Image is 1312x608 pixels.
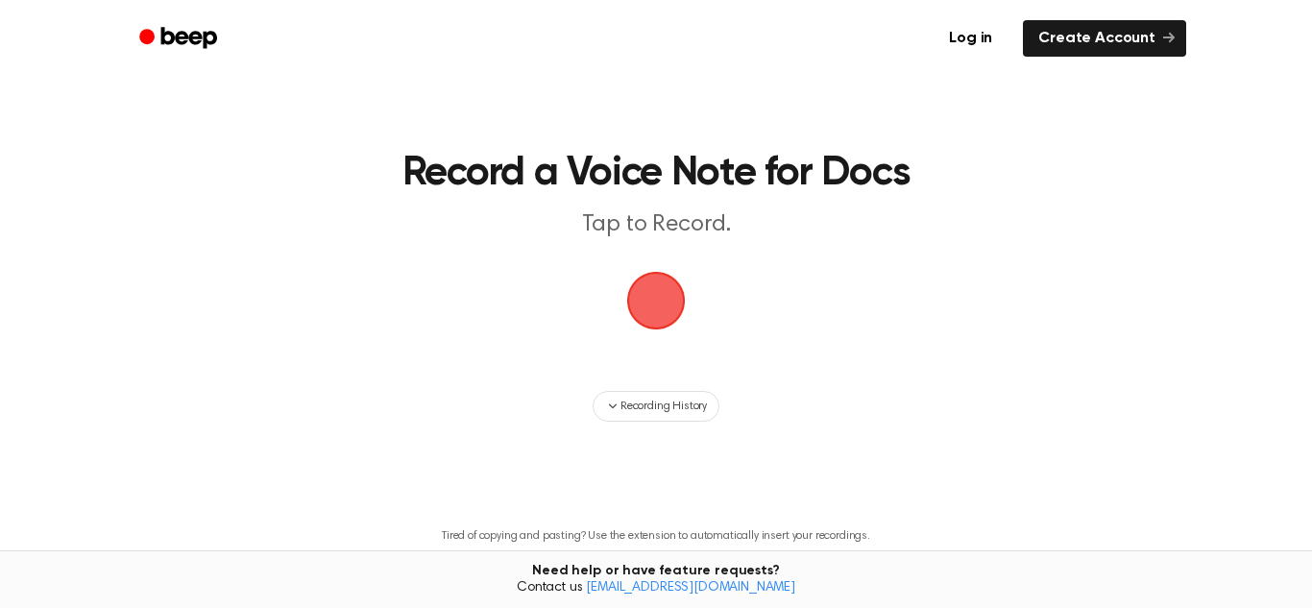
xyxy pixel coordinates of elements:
a: Create Account [1023,20,1186,57]
a: Log in [930,16,1011,61]
a: [EMAIL_ADDRESS][DOMAIN_NAME] [586,581,795,595]
p: Tap to Record. [287,209,1025,241]
span: Recording History [620,398,707,415]
button: Recording History [593,391,719,422]
h1: Record a Voice Note for Docs [207,154,1105,194]
p: Tired of copying and pasting? Use the extension to automatically insert your recordings. [442,529,870,544]
span: Contact us [12,580,1300,597]
a: Beep [126,20,234,58]
button: Beep Logo [627,272,685,329]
